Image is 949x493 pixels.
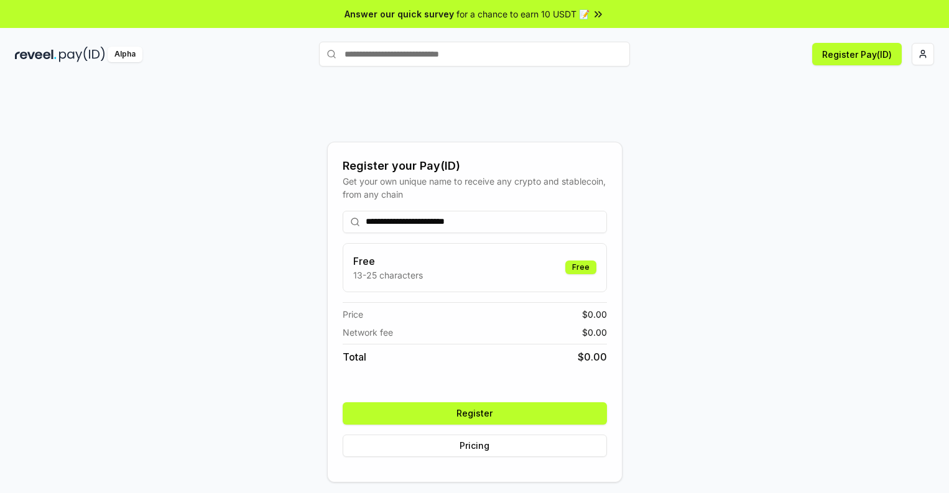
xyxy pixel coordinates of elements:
[582,326,607,339] span: $ 0.00
[578,349,607,364] span: $ 0.00
[812,43,902,65] button: Register Pay(ID)
[343,435,607,457] button: Pricing
[353,269,423,282] p: 13-25 characters
[345,7,454,21] span: Answer our quick survey
[456,7,590,21] span: for a chance to earn 10 USDT 📝
[565,260,596,274] div: Free
[15,47,57,62] img: reveel_dark
[108,47,142,62] div: Alpha
[582,308,607,321] span: $ 0.00
[343,349,366,364] span: Total
[343,402,607,425] button: Register
[59,47,105,62] img: pay_id
[343,308,363,321] span: Price
[343,326,393,339] span: Network fee
[353,254,423,269] h3: Free
[343,157,607,175] div: Register your Pay(ID)
[343,175,607,201] div: Get your own unique name to receive any crypto and stablecoin, from any chain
